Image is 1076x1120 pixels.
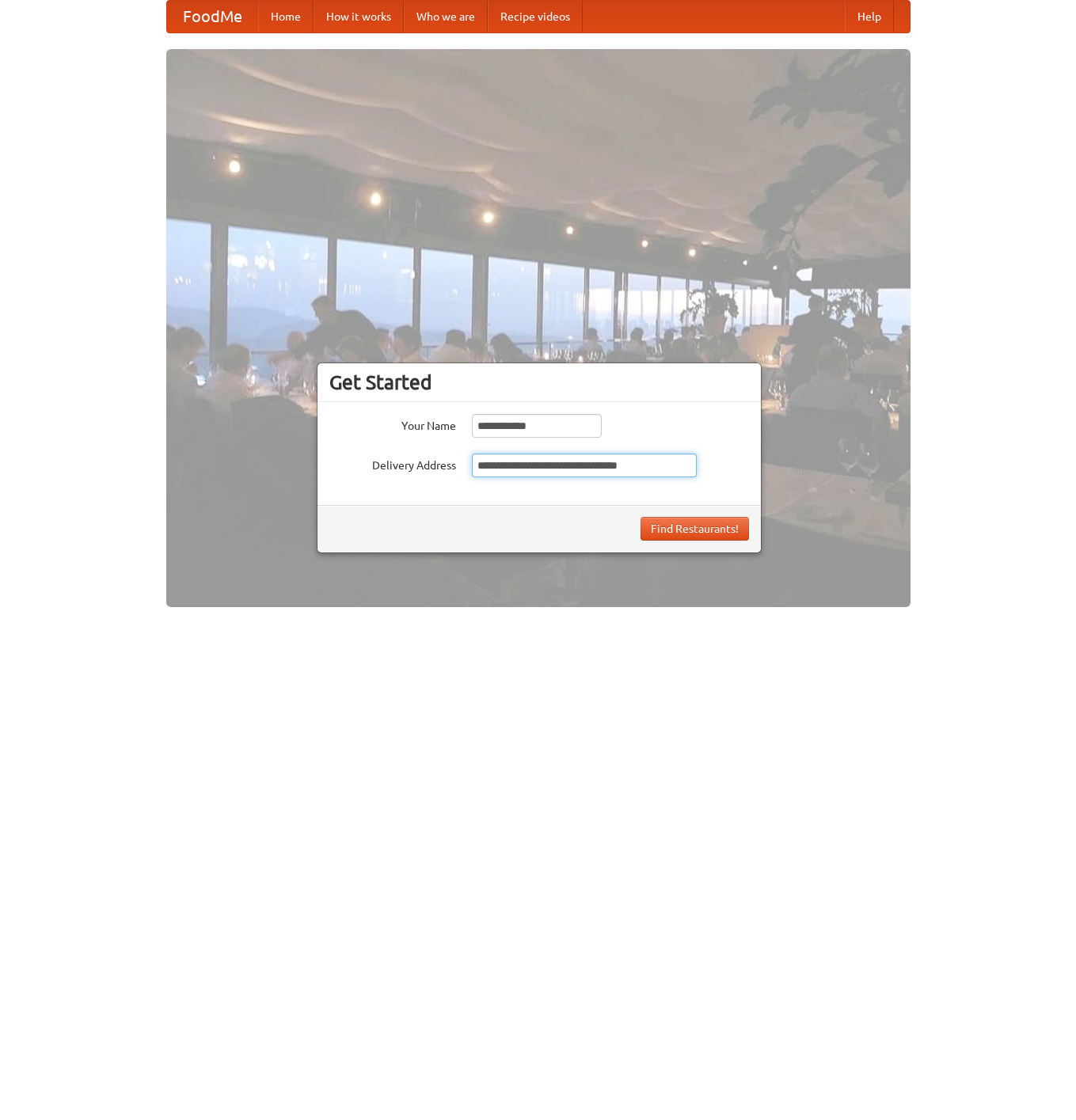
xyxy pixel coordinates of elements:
a: FoodMe [167,1,258,32]
label: Delivery Address [329,454,456,473]
a: Recipe videos [488,1,583,32]
h3: Get Started [329,370,749,394]
a: Who we are [404,1,488,32]
a: Help [845,1,894,32]
label: Your Name [329,414,456,434]
button: Find Restaurants! [641,517,749,541]
a: How it works [314,1,404,32]
a: Home [258,1,314,32]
